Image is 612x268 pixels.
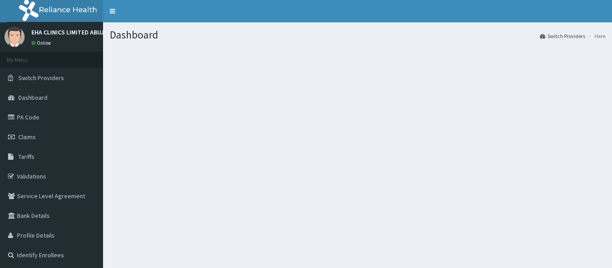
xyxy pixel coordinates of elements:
[110,29,605,41] h1: Dashboard
[4,27,25,47] img: User Image
[540,32,585,40] a: Switch Providers
[18,153,34,161] span: Tariffs
[31,40,53,46] a: Online
[31,29,108,35] p: EHA CLINICS LIMITED ABUJA
[586,32,605,40] li: Here
[18,94,47,102] span: Dashboard
[18,133,36,141] span: Claims
[18,74,64,82] span: Switch Providers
